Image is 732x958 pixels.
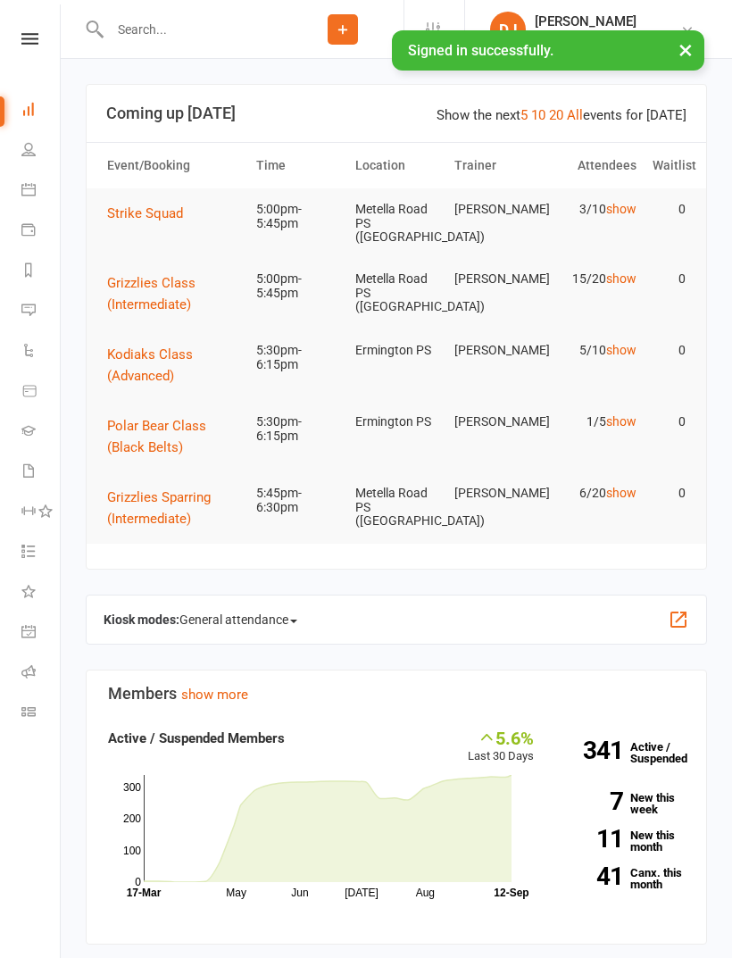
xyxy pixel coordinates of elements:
[107,272,240,315] button: Grizzlies Class (Intermediate)
[107,344,240,387] button: Kodiaks Class (Advanced)
[545,258,645,300] td: 15/20
[107,415,240,458] button: Polar Bear Class (Black Belts)
[446,143,545,188] th: Trainer
[107,346,193,384] span: Kodiaks Class (Advanced)
[545,401,645,443] td: 1/5
[645,143,695,188] th: Waitlist
[21,613,62,654] a: General attendance kiosk mode
[606,486,636,500] a: show
[21,171,62,212] a: Calendar
[645,401,695,443] td: 0
[104,612,179,627] strong: Kiosk modes:
[248,258,347,314] td: 5:00pm-5:45pm
[490,12,526,47] div: DJ
[107,275,195,312] span: Grizzlies Class (Intermediate)
[347,258,446,328] td: Metella Road PS ([GEOGRAPHIC_DATA])
[552,728,698,778] a: 341Active / Suspended
[535,13,650,29] div: [PERSON_NAME]
[446,258,545,300] td: [PERSON_NAME]
[181,687,248,703] a: show more
[520,107,528,123] a: 5
[606,202,636,216] a: show
[106,104,686,122] h3: Coming up [DATE]
[549,107,563,123] a: 20
[21,573,62,613] a: What's New
[179,605,297,634] span: General attendance
[606,414,636,429] a: show
[21,252,62,292] a: Reports
[545,143,645,188] th: Attendees
[468,728,534,766] div: Last 30 Days
[21,91,62,131] a: Dashboard
[645,329,695,371] td: 0
[21,131,62,171] a: People
[561,864,623,888] strong: 41
[347,401,446,443] td: Ermington PS
[107,418,206,455] span: Polar Bear Class (Black Belts)
[21,654,62,694] a: Roll call kiosk mode
[248,143,347,188] th: Time
[670,30,702,69] button: ×
[437,104,686,126] div: Show the next events for [DATE]
[531,107,545,123] a: 10
[561,829,685,853] a: 11New this month
[561,789,623,813] strong: 7
[606,343,636,357] a: show
[347,188,446,258] td: Metella Road PS ([GEOGRAPHIC_DATA])
[561,792,685,815] a: 7New this week
[108,730,285,746] strong: Active / Suspended Members
[645,472,695,514] td: 0
[446,188,545,230] td: [PERSON_NAME]
[645,258,695,300] td: 0
[535,29,650,46] div: 7 Strikes Martial Arts
[606,271,636,286] a: show
[446,329,545,371] td: [PERSON_NAME]
[248,401,347,457] td: 5:30pm-6:15pm
[645,188,695,230] td: 0
[21,694,62,734] a: Class kiosk mode
[545,188,645,230] td: 3/10
[347,329,446,371] td: Ermington PS
[107,489,211,527] span: Grizzlies Sparring (Intermediate)
[446,401,545,443] td: [PERSON_NAME]
[21,372,62,412] a: Product Sales
[446,472,545,514] td: [PERSON_NAME]
[21,212,62,252] a: Payments
[107,205,183,221] span: Strike Squad
[561,867,685,890] a: 41Canx. this month
[248,188,347,245] td: 5:00pm-5:45pm
[108,685,685,703] h3: Members
[561,738,623,762] strong: 341
[347,472,446,542] td: Metella Road PS ([GEOGRAPHIC_DATA])
[408,42,553,59] span: Signed in successfully.
[107,203,195,224] button: Strike Squad
[567,107,583,123] a: All
[545,329,645,371] td: 5/10
[561,827,623,851] strong: 11
[107,487,240,529] button: Grizzlies Sparring (Intermediate)
[99,143,248,188] th: Event/Booking
[104,17,282,42] input: Search...
[347,143,446,188] th: Location
[248,472,347,529] td: 5:45pm-6:30pm
[248,329,347,386] td: 5:30pm-6:15pm
[545,472,645,514] td: 6/20
[468,728,534,747] div: 5.6%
